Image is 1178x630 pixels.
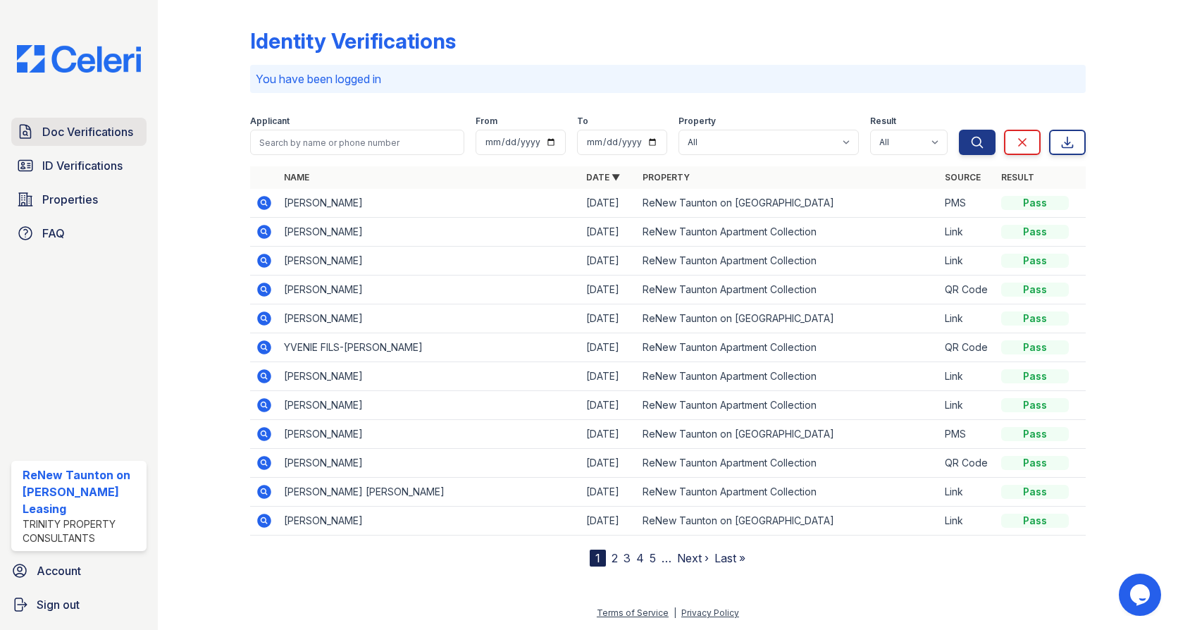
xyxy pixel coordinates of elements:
td: QR Code [939,449,996,478]
div: Identity Verifications [250,28,456,54]
span: Sign out [37,596,80,613]
td: Link [939,247,996,276]
td: [DATE] [581,333,637,362]
a: Property [643,172,690,183]
span: Properties [42,191,98,208]
td: [DATE] [581,507,637,536]
td: [PERSON_NAME] [278,507,581,536]
div: Pass [1001,254,1069,268]
td: QR Code [939,276,996,304]
td: [DATE] [581,449,637,478]
input: Search by name or phone number [250,130,464,155]
span: Doc Verifications [42,123,133,140]
td: [PERSON_NAME] [278,189,581,218]
td: [DATE] [581,276,637,304]
label: To [577,116,588,127]
td: ReNew Taunton Apartment Collection [637,218,939,247]
td: [DATE] [581,391,637,420]
td: ReNew Taunton on [GEOGRAPHIC_DATA] [637,507,939,536]
td: ReNew Taunton on [GEOGRAPHIC_DATA] [637,304,939,333]
a: Last » [714,551,745,565]
td: Link [939,391,996,420]
a: Name [284,172,309,183]
td: ReNew Taunton Apartment Collection [637,391,939,420]
td: [PERSON_NAME] [278,391,581,420]
a: Source [945,172,981,183]
td: ReNew Taunton Apartment Collection [637,478,939,507]
td: [DATE] [581,247,637,276]
div: Pass [1001,456,1069,470]
div: 1 [590,550,606,567]
td: ReNew Taunton on [GEOGRAPHIC_DATA] [637,189,939,218]
td: Link [939,478,996,507]
img: CE_Logo_Blue-a8612792a0a2168367f1c8372b55b34899dd931a85d93a1a3d3e32e68fde9ad4.png [6,45,152,73]
div: Pass [1001,485,1069,499]
a: Properties [11,185,147,214]
td: Link [939,304,996,333]
td: [PERSON_NAME] [278,449,581,478]
div: Pass [1001,311,1069,326]
a: ID Verifications [11,152,147,180]
a: Next › [677,551,709,565]
td: [DATE] [581,362,637,391]
label: Applicant [250,116,290,127]
a: Doc Verifications [11,118,147,146]
td: PMS [939,189,996,218]
div: Pass [1001,514,1069,528]
span: ID Verifications [42,157,123,174]
a: Account [6,557,152,585]
div: Pass [1001,225,1069,239]
a: Privacy Policy [681,607,739,618]
td: Link [939,507,996,536]
td: QR Code [939,333,996,362]
a: 2 [612,551,618,565]
td: ReNew Taunton Apartment Collection [637,333,939,362]
label: Property [678,116,716,127]
div: Pass [1001,427,1069,441]
a: Date ▼ [586,172,620,183]
div: | [674,607,676,618]
label: Result [870,116,896,127]
td: ReNew Taunton Apartment Collection [637,276,939,304]
a: 3 [624,551,631,565]
span: … [662,550,671,567]
td: Link [939,362,996,391]
span: FAQ [42,225,65,242]
td: [DATE] [581,478,637,507]
td: [PERSON_NAME] [278,247,581,276]
td: [DATE] [581,189,637,218]
td: ReNew Taunton on [GEOGRAPHIC_DATA] [637,420,939,449]
div: Pass [1001,398,1069,412]
td: [DATE] [581,304,637,333]
td: [DATE] [581,218,637,247]
a: 5 [650,551,656,565]
a: FAQ [11,219,147,247]
td: [PERSON_NAME] [278,420,581,449]
td: YVENIE FILS-[PERSON_NAME] [278,333,581,362]
iframe: chat widget [1119,574,1164,616]
td: Link [939,218,996,247]
a: Result [1001,172,1034,183]
div: ReNew Taunton on [PERSON_NAME] Leasing [23,467,141,517]
p: You have been logged in [256,70,1080,87]
label: From [476,116,497,127]
td: ReNew Taunton Apartment Collection [637,362,939,391]
a: Sign out [6,591,152,619]
div: Pass [1001,369,1069,383]
div: Trinity Property Consultants [23,517,141,545]
a: 4 [636,551,644,565]
td: [PERSON_NAME] [278,304,581,333]
div: Pass [1001,340,1069,354]
div: Pass [1001,196,1069,210]
div: Pass [1001,283,1069,297]
td: PMS [939,420,996,449]
td: [DATE] [581,420,637,449]
a: Terms of Service [597,607,669,618]
td: [PERSON_NAME] [278,362,581,391]
td: ReNew Taunton Apartment Collection [637,449,939,478]
td: ReNew Taunton Apartment Collection [637,247,939,276]
td: [PERSON_NAME] [278,218,581,247]
td: [PERSON_NAME] [278,276,581,304]
td: [PERSON_NAME] [PERSON_NAME] [278,478,581,507]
